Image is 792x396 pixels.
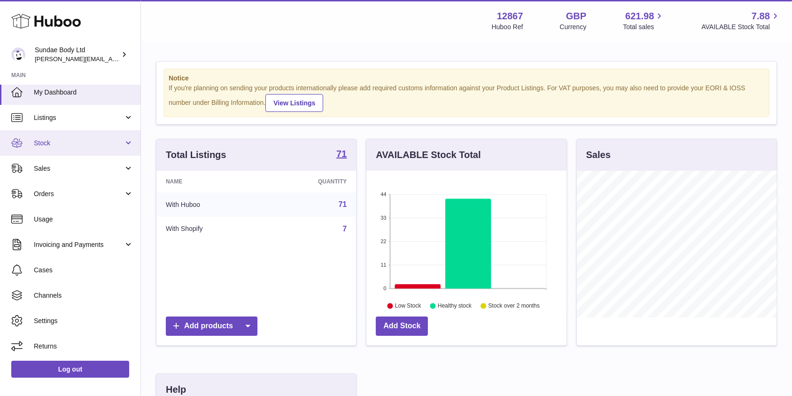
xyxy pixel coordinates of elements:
h3: Total Listings [166,149,226,161]
span: Total sales [623,23,665,32]
span: My Dashboard [34,88,133,97]
th: Name [156,171,264,192]
span: Orders [34,190,124,198]
span: Stock [34,139,124,148]
td: With Shopify [156,217,264,241]
a: Add Stock [376,317,428,336]
a: 71 [339,200,347,208]
h3: AVAILABLE Stock Total [376,149,481,161]
span: Cases [34,266,133,275]
a: Add products [166,317,257,336]
text: 22 [381,238,387,244]
text: 33 [381,215,387,221]
a: 7 [342,225,347,233]
img: dianne@sundaebody.com [11,48,25,62]
td: With Huboo [156,192,264,217]
span: Sales [34,164,124,173]
th: Quantity [264,171,356,192]
div: Sundae Body Ltd [35,46,119,63]
text: Healthy stock [438,302,472,309]
strong: GBP [566,10,586,23]
span: Returns [34,342,133,351]
span: [PERSON_NAME][EMAIL_ADDRESS][DOMAIN_NAME] [35,55,188,63]
a: 7.88 AVAILABLE Stock Total [701,10,781,32]
span: Invoicing and Payments [34,240,124,249]
span: Settings [34,317,133,325]
a: View Listings [265,94,323,112]
strong: 71 [336,149,347,158]
div: Currency [560,23,587,32]
strong: Notice [169,74,764,83]
div: Huboo Ref [492,23,523,32]
a: 621.98 Total sales [623,10,665,32]
a: Log out [11,361,129,378]
h3: Help [166,383,186,396]
text: 0 [384,285,387,291]
span: 621.98 [625,10,654,23]
text: 44 [381,191,387,197]
text: 11 [381,262,387,268]
strong: 12867 [497,10,523,23]
text: Low Stock [395,302,421,309]
h3: Sales [586,149,611,161]
text: Stock over 2 months [489,302,540,309]
span: Channels [34,291,133,300]
span: AVAILABLE Stock Total [701,23,781,32]
span: Usage [34,215,133,224]
span: Listings [34,113,124,122]
a: 71 [336,149,347,160]
span: 7.88 [752,10,770,23]
div: If you're planning on sending your products internationally please add required customs informati... [169,84,764,112]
